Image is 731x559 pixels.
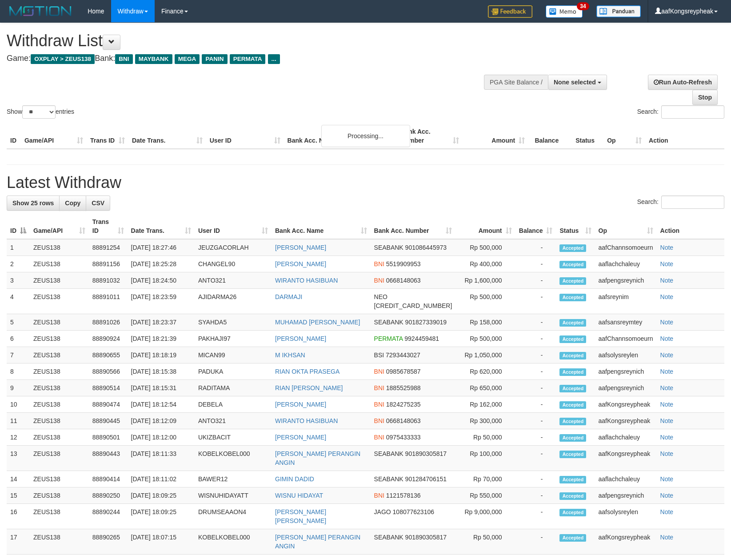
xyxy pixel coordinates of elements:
td: Rp 400,000 [455,256,515,272]
td: - [515,380,556,396]
th: Op [603,124,645,149]
span: CSV [92,200,104,207]
span: SEABANK [374,475,403,483]
td: ZEUS138 [30,504,89,529]
span: Copy [65,200,80,207]
span: JAGO [374,508,391,515]
span: Copy 9924459481 to clipboard [404,335,439,342]
td: - [515,289,556,314]
span: BNI [374,384,384,391]
td: [DATE] 18:15:31 [128,380,195,396]
td: 88890474 [89,396,128,413]
span: Copy 0668148063 to clipboard [386,417,421,424]
a: [PERSON_NAME] [275,401,326,408]
button: None selected [548,75,607,90]
td: DRUMSEAAON4 [195,504,272,529]
span: BNI [374,417,384,424]
td: 88890250 [89,487,128,504]
a: Note [660,335,674,342]
td: 88890924 [89,331,128,347]
td: 88890443 [89,446,128,471]
a: Note [660,244,674,251]
a: [PERSON_NAME] [275,434,326,441]
th: Balance: activate to sort column ascending [515,214,556,239]
span: Accepted [559,509,586,516]
td: Rp 620,000 [455,363,515,380]
label: Search: [637,196,724,209]
td: aafKongsreypheak [595,529,657,555]
a: WIRANTO HASIBUAN [275,417,338,424]
th: Amount: activate to sort column ascending [455,214,515,239]
span: Copy 0975433333 to clipboard [386,434,421,441]
td: ZEUS138 [30,347,89,363]
span: Copy 5859459291049533 to clipboard [374,302,452,309]
td: Rp 1,050,000 [455,347,515,363]
span: 34 [577,2,589,10]
td: RADITAMA [195,380,272,396]
td: - [515,314,556,331]
h1: Withdraw List [7,32,479,50]
td: Rp 500,000 [455,331,515,347]
td: 88890414 [89,471,128,487]
td: 88890244 [89,504,128,529]
span: Accepted [559,451,586,458]
th: ID [7,124,21,149]
td: Rp 300,000 [455,413,515,429]
img: panduan.png [596,5,641,17]
td: ZEUS138 [30,429,89,446]
th: User ID: activate to sort column ascending [195,214,272,239]
span: SEABANK [374,534,403,541]
a: [PERSON_NAME] PERANGIN ANGIN [275,534,360,550]
td: aaflachchaleuy [595,256,657,272]
a: Note [660,319,674,326]
span: MEGA [175,54,200,64]
td: aaflachchaleuy [595,429,657,446]
td: [DATE] 18:25:28 [128,256,195,272]
td: 4 [7,289,30,314]
span: Accepted [559,335,586,343]
a: Note [660,384,674,391]
td: 6 [7,331,30,347]
td: ZEUS138 [30,471,89,487]
a: Note [660,434,674,441]
th: ID: activate to sort column descending [7,214,30,239]
td: - [515,429,556,446]
a: WIRANTO HASIBUAN [275,277,338,284]
h1: Latest Withdraw [7,174,724,192]
td: Rp 9,000,000 [455,504,515,529]
td: - [515,446,556,471]
td: 88890655 [89,347,128,363]
th: Action [657,214,724,239]
span: Accepted [559,401,586,409]
td: - [515,347,556,363]
td: aafKongsreypheak [595,396,657,413]
td: 13 [7,446,30,471]
span: BNI [374,368,384,375]
a: Stop [692,90,718,105]
td: - [515,239,556,256]
a: [PERSON_NAME] [275,260,326,268]
td: PADUKA [195,363,272,380]
td: [DATE] 18:15:38 [128,363,195,380]
td: AJIDARMA26 [195,289,272,314]
td: 88890265 [89,529,128,555]
td: 12 [7,429,30,446]
td: 5 [7,314,30,331]
td: ZEUS138 [30,239,89,256]
a: DARMAJI [275,293,302,300]
td: ANTO321 [195,413,272,429]
td: aafsolysreylen [595,347,657,363]
span: BNI [374,260,384,268]
td: 88890566 [89,363,128,380]
td: ZEUS138 [30,256,89,272]
td: ZEUS138 [30,487,89,504]
th: Game/API [21,124,87,149]
td: aafpengsreynich [595,487,657,504]
label: Search: [637,105,724,119]
span: Show 25 rows [12,200,54,207]
td: - [515,487,556,504]
a: Note [660,508,674,515]
td: - [515,363,556,380]
td: JEUZGACORLAH [195,239,272,256]
th: Bank Acc. Number [397,124,463,149]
